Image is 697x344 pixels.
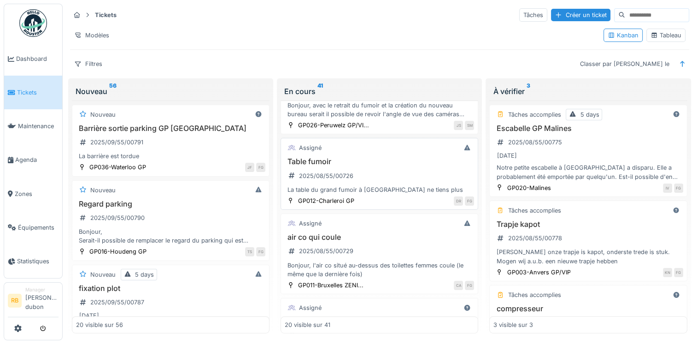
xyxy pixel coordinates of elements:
div: Tâches [519,8,547,22]
div: 2025/08/55/00726 [299,172,353,180]
div: Tâches accomplies [508,206,561,215]
h3: Table fumoir [285,157,474,166]
div: GP016-Houdeng GP [89,247,146,256]
div: FG [674,268,683,277]
div: 20 visible sur 56 [76,320,123,329]
div: La table du grand fumoir à [GEOGRAPHIC_DATA] ne tiens plus [285,185,474,194]
div: 2025/09/55/00791 [90,138,143,147]
div: Notre petite escabelle à [GEOGRAPHIC_DATA] a disparu. Elle a probablement été emportée par quelqu... [493,163,683,181]
span: Zones [15,190,59,198]
div: 2025/08/55/00729 [299,247,353,255]
div: JF [245,163,254,172]
span: Statistiques [17,257,59,266]
div: IV [663,184,672,193]
span: Dashboard [16,54,59,63]
div: Modèles [70,29,113,42]
li: [PERSON_NAME] dubon [25,286,59,315]
div: Kanban [608,31,638,40]
div: Tableau [650,31,681,40]
div: Bonjour, Serait-il possible de remplacer le regard du parking qui est cassé. Assez urgent. [76,227,265,245]
div: 20 visible sur 41 [285,320,330,329]
h3: Barrière sortie parking GP [GEOGRAPHIC_DATA] [76,124,265,133]
sup: 3 [526,86,530,97]
li: RB [8,294,22,308]
div: Créer un ticket [551,9,610,21]
h3: Escabelle GP Malines [493,124,683,133]
div: 2025/09/55/00790 [90,214,145,222]
div: GP012-Charleroi GP [298,196,354,205]
img: Badge_color-CXgf-gQk.svg [19,9,47,37]
div: Nouveau [90,270,116,279]
a: Zones [4,177,62,211]
h3: Trapje kapot [493,220,683,229]
div: Bonjour, avec le retrait du fumoir et la création du nouveau bureau serait il possible de revoir ... [285,101,474,119]
div: FG [465,281,474,290]
div: La barrière est tordue [76,152,265,160]
div: Assigné [299,143,322,152]
div: [DATE] [79,311,99,320]
a: Agenda [4,143,62,177]
a: Tickets [4,76,62,109]
div: Nouveau [90,110,116,119]
div: Nouveau [90,186,116,195]
span: Tickets [17,88,59,97]
h3: fixation plot [76,284,265,293]
div: GP003-Anvers GP/VIP [507,268,570,277]
div: GP036-Waterloo GP [89,163,146,172]
div: Tâches accomplies [508,291,561,299]
div: Manager [25,286,59,293]
sup: 41 [317,86,323,97]
div: GP026-Peruwelz GP/VI... [298,121,369,130]
span: Agenda [15,155,59,164]
a: Statistiques [4,244,62,278]
div: Filtres [70,57,106,71]
div: SM [465,121,474,130]
div: 5 days [580,110,599,119]
div: CA [454,281,463,290]
div: Assigné [299,303,322,312]
span: Maintenance [18,122,59,130]
div: Classer par [PERSON_NAME] le [576,57,674,71]
div: FG [674,184,683,193]
div: JS [454,121,463,130]
div: À vérifier [493,86,683,97]
a: Dashboard [4,42,62,76]
div: Bonjour, l'air co situé au-dessus des toilettes femmes coule (le même que la dernière fois) [285,261,474,279]
div: 3 visible sur 3 [493,320,533,329]
div: DR [454,196,463,206]
strong: Tickets [91,11,120,19]
h3: Regard parking [76,200,265,208]
a: Équipements [4,211,62,244]
div: Nouveau [76,86,266,97]
div: 2025/08/55/00778 [508,234,562,243]
div: FG [256,163,265,172]
a: RB Manager[PERSON_NAME] dubon [8,286,59,317]
span: Équipements [18,223,59,232]
div: [PERSON_NAME] onze trapje is kapot, onderste trede is stuk. Mogen wij a.u.b. een nieuwe trapje he... [493,248,683,265]
div: FG [465,196,474,206]
div: 2025/09/55/00787 [90,298,144,307]
div: En cours [284,86,474,97]
div: TS [245,247,254,256]
div: Assigné [299,219,322,228]
div: GP011-Bruxelles ZENI... [298,281,363,290]
div: KN [663,268,672,277]
div: 5 days [135,270,154,279]
a: Maintenance [4,109,62,143]
h3: air co qui coule [285,233,474,242]
sup: 56 [109,86,117,97]
div: [DATE] [497,151,516,160]
div: GP020-Malines [507,184,551,192]
div: 2025/08/55/00775 [508,138,562,147]
h3: compresseur [493,304,683,313]
div: Tâches accomplies [508,110,561,119]
div: FG [256,247,265,256]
